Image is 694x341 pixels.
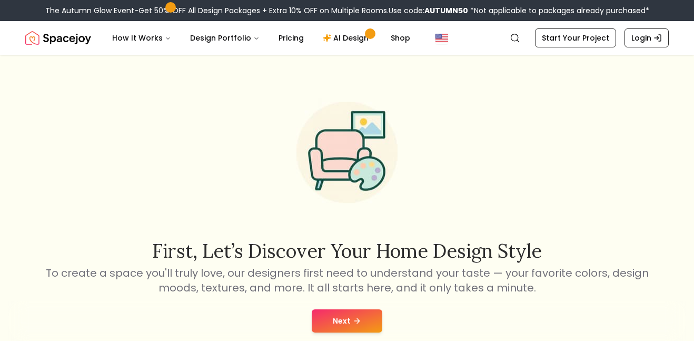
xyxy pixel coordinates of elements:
[382,27,419,48] a: Shop
[182,27,268,48] button: Design Portfolio
[624,28,669,47] a: Login
[25,27,91,48] a: Spacejoy
[25,27,91,48] img: Spacejoy Logo
[25,21,669,55] nav: Global
[424,5,468,16] b: AUTUMN50
[389,5,468,16] span: Use code:
[45,5,649,16] div: The Autumn Glow Event-Get 50% OFF All Design Packages + Extra 10% OFF on Multiple Rooms.
[468,5,649,16] span: *Not applicable to packages already purchased*
[280,85,414,220] img: Start Style Quiz Illustration
[44,240,650,261] h2: First, let’s discover your home design style
[435,32,448,44] img: United States
[535,28,616,47] a: Start Your Project
[104,27,180,48] button: How It Works
[312,309,382,333] button: Next
[270,27,312,48] a: Pricing
[104,27,419,48] nav: Main
[314,27,380,48] a: AI Design
[44,266,650,295] p: To create a space you'll truly love, our designers first need to understand your taste — your fav...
